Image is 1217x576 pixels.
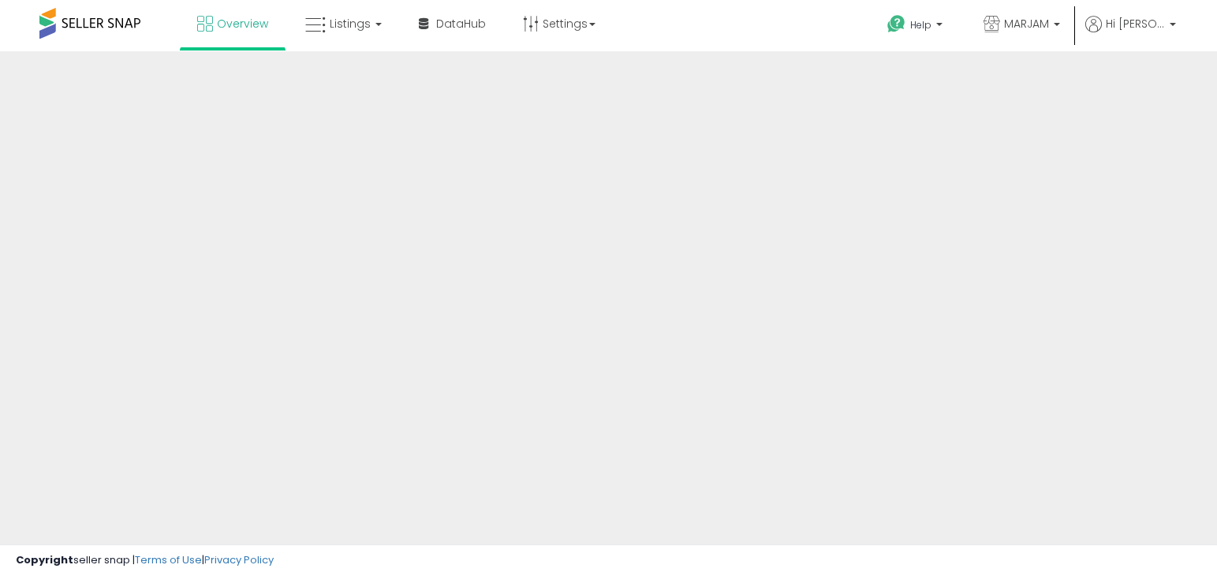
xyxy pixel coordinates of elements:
[330,16,371,32] span: Listings
[1085,16,1176,51] a: Hi [PERSON_NAME]
[887,14,906,34] i: Get Help
[436,16,486,32] span: DataHub
[135,552,202,567] a: Terms of Use
[16,553,274,568] div: seller snap | |
[910,18,931,32] span: Help
[16,552,73,567] strong: Copyright
[875,2,958,51] a: Help
[204,552,274,567] a: Privacy Policy
[1004,16,1049,32] span: MARJAM
[217,16,268,32] span: Overview
[1106,16,1165,32] span: Hi [PERSON_NAME]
